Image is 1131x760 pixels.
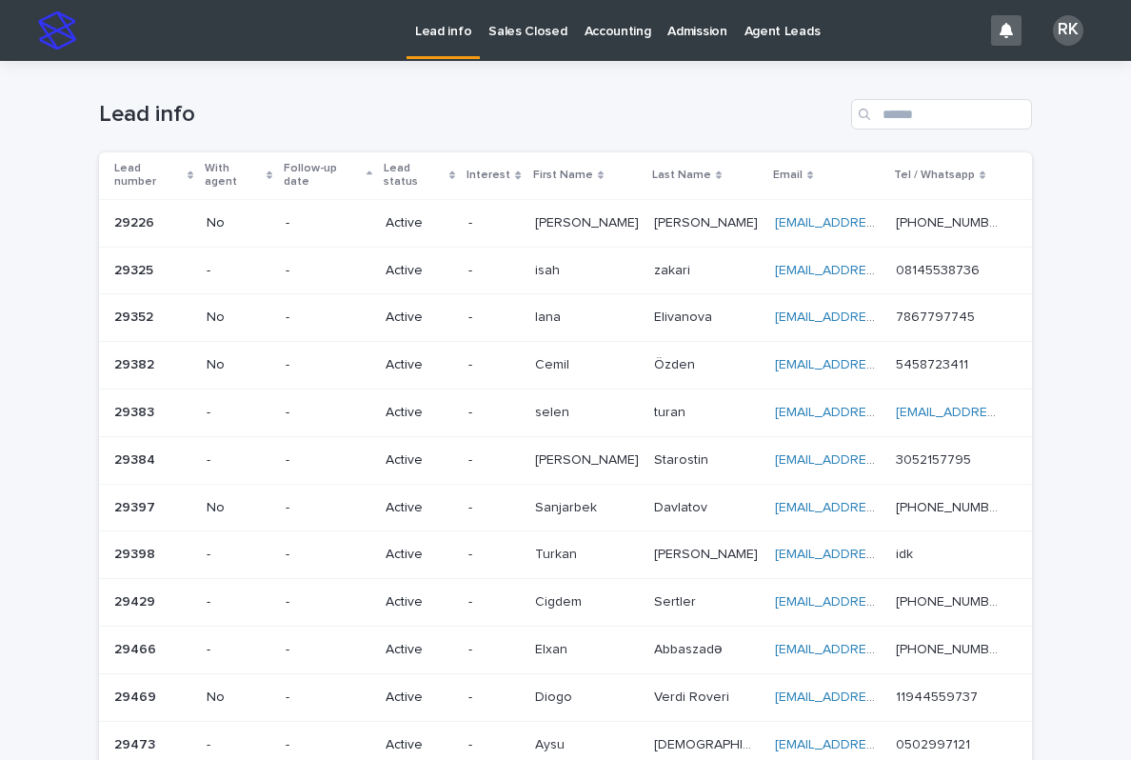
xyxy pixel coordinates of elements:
p: - [286,690,370,706]
p: No [207,215,270,231]
p: - [286,215,370,231]
p: - [207,405,270,421]
p: Email [773,165,803,186]
h1: Lead info [99,101,843,129]
p: - [207,642,270,658]
p: 3052157795 [896,449,975,469]
p: 5458723411 [896,353,972,373]
p: Özden [654,353,699,373]
p: 29466 [114,638,160,658]
p: Turkan [535,543,581,563]
p: 29398 [114,543,159,563]
p: Follow-up date [284,158,362,193]
p: Elxan [535,638,571,658]
p: +994 077 817 19 09 [896,638,1005,658]
p: 29383 [114,401,158,421]
p: - [468,405,519,421]
p: No [207,500,270,516]
div: RK [1053,15,1083,46]
p: Cigdem [535,590,585,610]
p: - [286,310,370,326]
p: First Name [533,165,593,186]
p: - [468,737,519,753]
a: [EMAIL_ADDRESS][DOMAIN_NAME] [775,595,990,609]
p: 7867797745 [896,306,979,326]
p: 08145538736 [896,259,983,279]
input: Search [851,99,1032,130]
p: - [468,263,519,279]
p: - [468,690,519,706]
p: turan [654,401,689,421]
tr: 2946929469 No-Active-DiogoDiogo Verdi RoveriVerdi Roveri [EMAIL_ADDRESS][DOMAIN_NAME] 11944559737... [99,673,1032,721]
p: Lead number [114,158,183,193]
p: - [468,215,519,231]
tr: 2938229382 No-Active-CemilCemil ÖzdenÖzden [EMAIL_ADDRESS][DOMAIN_NAME] 54587234115458723411 [99,342,1032,390]
a: [EMAIL_ADDRESS][DOMAIN_NAME] [775,501,990,514]
p: Diogo [535,686,576,706]
p: Iana [535,306,565,326]
a: [EMAIL_ADDRESS][DOMAIN_NAME] [775,690,990,704]
p: idk [896,543,917,563]
p: Active [386,405,453,421]
p: - [207,452,270,469]
p: 29397 [114,496,159,516]
p: - [207,547,270,563]
p: With agent [205,158,262,193]
p: Sertler [654,590,700,610]
p: selen [535,401,573,421]
p: Sanjarbek [535,496,601,516]
img: stacker-logo-s-only.png [38,11,76,50]
p: [PERSON_NAME] [654,543,762,563]
p: 29469 [114,686,160,706]
a: [EMAIL_ADDRESS][DOMAIN_NAME] [775,643,990,656]
p: Active [386,642,453,658]
p: - [286,642,370,658]
p: - [286,263,370,279]
tr: 2938429384 --Active-[PERSON_NAME][PERSON_NAME] StarostinStarostin [EMAIL_ADDRESS][DOMAIN_NAME] 30... [99,436,1032,484]
p: - [207,263,270,279]
p: 29429 [114,590,159,610]
a: [EMAIL_ADDRESS][DOMAIN_NAME] [775,548,990,561]
p: - [468,500,519,516]
p: isah [535,259,564,279]
p: - [468,547,519,563]
p: [PERSON_NAME] [535,449,643,469]
p: Active [386,215,453,231]
p: - [468,357,519,373]
p: 29352 [114,306,157,326]
p: zakari [654,259,694,279]
p: - [286,452,370,469]
p: Davlatov [654,496,711,516]
a: [EMAIL_ADDRESS][DOMAIN_NAME] [775,216,990,230]
p: Lead status [384,158,445,193]
p: No [207,357,270,373]
p: 29325 [114,259,157,279]
a: [EMAIL_ADDRESS][DOMAIN_NAME] [775,738,990,751]
p: - [468,594,519,610]
p: 29384 [114,449,159,469]
tr: 2922629226 No-Active-[PERSON_NAME][PERSON_NAME] [PERSON_NAME][PERSON_NAME] [EMAIL_ADDRESS][DOMAIN... [99,199,1032,247]
p: - [207,737,270,753]
tr: 2938329383 --Active-selenselen turanturan [EMAIL_ADDRESS][DOMAIN_NAME] [EMAIL_ADDRESS][DOMAIN_NAME] [99,389,1032,436]
a: [EMAIL_ADDRESS][DOMAIN_NAME] [896,406,1111,419]
p: 29473 [114,733,159,753]
tr: 2939829398 --Active-TurkanTurkan [PERSON_NAME][PERSON_NAME] [EMAIL_ADDRESS][DOMAIN_NAME] idkidk [99,531,1032,579]
p: Active [386,310,453,326]
p: - [207,594,270,610]
p: [PERSON_NAME] [535,211,643,231]
p: 11944559737 [896,686,982,706]
p: - [286,594,370,610]
p: [PHONE_NUMBER] [896,496,1005,516]
p: No [207,310,270,326]
p: Elivanova [654,306,716,326]
p: Active [386,263,453,279]
p: - [286,737,370,753]
p: [PHONE_NUMBER] [896,590,1005,610]
p: Active [386,690,453,706]
p: [PHONE_NUMBER] [896,211,1005,231]
p: Active [386,452,453,469]
p: Cemil [535,353,573,373]
p: - [468,452,519,469]
p: Active [386,594,453,610]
